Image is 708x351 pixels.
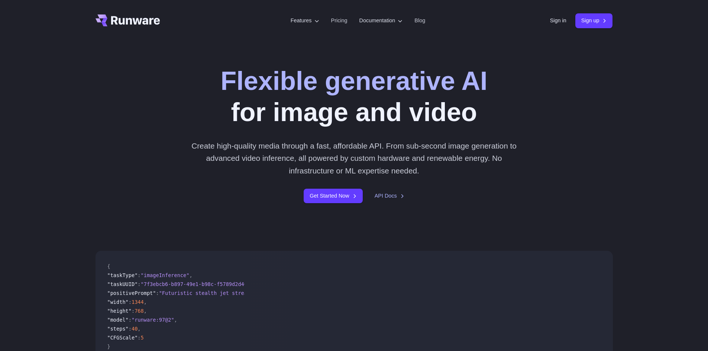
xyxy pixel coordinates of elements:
[174,317,177,323] span: ,
[107,281,138,287] span: "taskUUID"
[96,14,160,26] a: Go to /
[138,281,140,287] span: :
[220,66,487,95] strong: Flexible generative AI
[132,308,135,314] span: :
[189,272,192,278] span: ,
[144,299,147,305] span: ,
[141,335,144,341] span: 5
[107,335,138,341] span: "CFGScale"
[107,326,129,332] span: "steps"
[107,344,110,350] span: }
[159,290,436,296] span: "Futuristic stealth jet streaking through a neon-lit cityscape with glowing purple exhaust"
[414,16,425,25] a: Blog
[129,326,132,332] span: :
[575,13,613,28] a: Sign up
[129,299,132,305] span: :
[107,299,129,305] span: "width"
[107,317,129,323] span: "model"
[359,16,403,25] label: Documentation
[220,65,487,128] h1: for image and video
[138,326,140,332] span: ,
[375,192,404,200] a: API Docs
[144,308,147,314] span: ,
[107,290,156,296] span: "positivePrompt"
[132,317,174,323] span: "runware:97@2"
[141,281,256,287] span: "7f3ebcb6-b897-49e1-b98c-f5789d2d40d7"
[304,189,362,203] a: Get Started Now
[129,317,132,323] span: :
[107,263,110,269] span: {
[107,272,138,278] span: "taskType"
[132,299,144,305] span: 1344
[138,272,140,278] span: :
[141,272,190,278] span: "imageInference"
[291,16,319,25] label: Features
[331,16,347,25] a: Pricing
[156,290,159,296] span: :
[135,308,144,314] span: 768
[138,335,140,341] span: :
[188,140,520,177] p: Create high-quality media through a fast, affordable API. From sub-second image generation to adv...
[550,16,566,25] a: Sign in
[107,308,132,314] span: "height"
[132,326,138,332] span: 40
